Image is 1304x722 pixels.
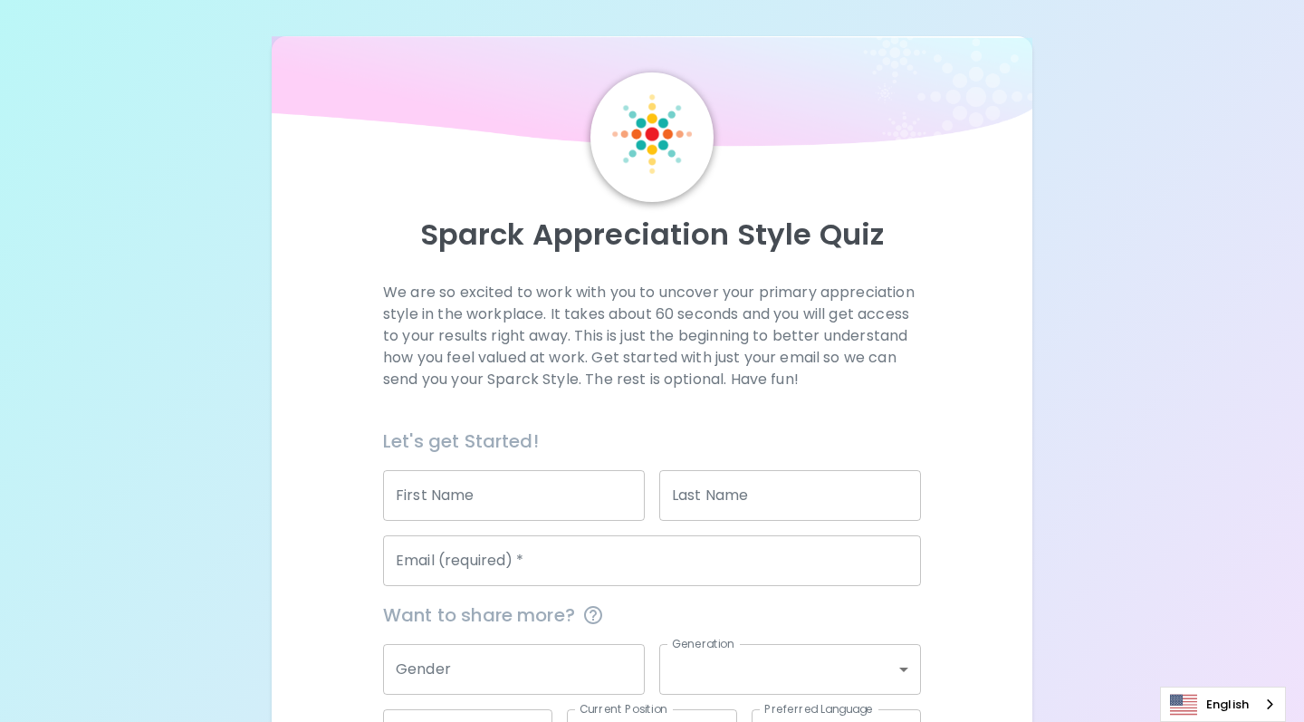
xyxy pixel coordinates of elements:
[672,636,734,651] label: Generation
[764,701,873,717] label: Preferred Language
[582,604,604,626] svg: This information is completely confidential and only used for aggregated appreciation studies at ...
[293,217,1011,253] p: Sparck Appreciation Style Quiz
[612,94,692,174] img: Sparck Logo
[383,427,921,456] h6: Let's get Started!
[272,36,1032,156] img: wave
[580,701,667,717] label: Current Position
[383,601,921,630] span: Want to share more?
[1160,687,1286,722] aside: Language selected: English
[1161,688,1285,721] a: English
[383,282,921,390] p: We are so excited to work with you to uncover your primary appreciation style in the workplace. I...
[1160,687,1286,722] div: Language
